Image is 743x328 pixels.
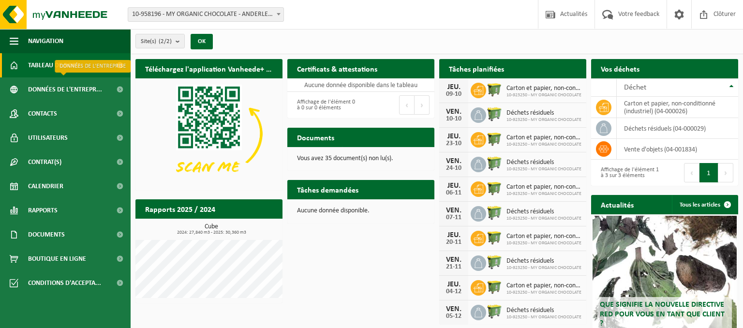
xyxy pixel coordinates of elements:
h2: Rapports 2025 / 2024 [135,199,225,218]
img: WB-0660-HPE-GN-50 [486,205,503,221]
h3: Cube [140,224,282,235]
div: 21-11 [444,264,463,270]
span: 10-923250 - MY ORGANIC CHOCOLATE [506,191,581,197]
span: Calendrier [28,174,63,198]
span: 10-923250 - MY ORGANIC CHOCOLATE [506,117,581,123]
div: JEU. [444,182,463,190]
span: Déchets résiduels [506,307,581,314]
button: Next [415,95,430,115]
span: Déchets résiduels [506,257,581,265]
p: Aucune donnée disponible. [297,208,425,214]
div: 05-12 [444,313,463,320]
img: Download de VHEPlus App [135,78,282,189]
div: VEN. [444,305,463,313]
p: Vous avez 35 document(s) non lu(s). [297,155,425,162]
span: 10-958196 - MY ORGANIC CHOCOLATE - ANDERLECHT [128,7,284,22]
div: JEU. [444,281,463,288]
td: Aucune donnée disponible dans le tableau [287,78,434,92]
span: Conditions d'accepta... [28,271,101,295]
count: (2/2) [159,38,172,45]
span: 10-923250 - MY ORGANIC CHOCOLATE [506,265,581,271]
span: 10-923250 - MY ORGANIC CHOCOLATE [506,166,581,172]
div: VEN. [444,108,463,116]
div: 04-12 [444,288,463,295]
div: JEU. [444,231,463,239]
img: WB-0660-HPE-GN-50 [486,106,503,122]
span: Rapports [28,198,58,223]
span: Carton et papier, non-conditionné (industriel) [506,85,581,92]
span: Utilisateurs [28,126,68,150]
img: WB-1100-HPE-GN-50 [486,81,503,98]
div: VEN. [444,207,463,214]
span: 10-958196 - MY ORGANIC CHOCOLATE - ANDERLECHT [128,8,283,21]
span: Que signifie la nouvelle directive RED pour vous en tant que client ? [600,301,725,327]
span: Déchets résiduels [506,159,581,166]
span: 2024: 27,840 m3 - 2025: 30,360 m3 [140,230,282,235]
span: Carton et papier, non-conditionné (industriel) [506,233,581,240]
span: 10-923250 - MY ORGANIC CHOCOLATE [506,142,581,148]
span: Carton et papier, non-conditionné (industriel) [506,282,581,290]
div: JEU. [444,83,463,91]
button: Previous [399,95,415,115]
img: WB-1100-HPE-GN-50 [486,279,503,295]
span: 10-923250 - MY ORGANIC CHOCOLATE [506,290,581,296]
span: Boutique en ligne [28,247,86,271]
a: Consulter les rapports [198,218,282,238]
button: OK [191,34,213,49]
h2: Vos déchets [591,59,649,78]
img: WB-0660-HPE-GN-50 [486,155,503,172]
span: Carton et papier, non-conditionné (industriel) [506,183,581,191]
td: déchets résiduels (04-000029) [617,118,738,139]
span: Site(s) [141,34,172,49]
button: 1 [699,163,718,182]
span: 10-923250 - MY ORGANIC CHOCOLATE [506,314,581,320]
span: Documents [28,223,65,247]
span: 10-923250 - MY ORGANIC CHOCOLATE [506,216,581,222]
span: Navigation [28,29,63,53]
td: carton et papier, non-conditionné (industriel) (04-000026) [617,97,738,118]
div: 07-11 [444,214,463,221]
img: WB-1100-HPE-GN-50 [486,180,503,196]
span: Tableau de bord [28,53,80,77]
div: VEN. [444,157,463,165]
h2: Tâches planifiées [439,59,514,78]
div: VEN. [444,256,463,264]
h2: Tâches demandées [287,180,368,199]
img: WB-1100-HPE-GN-50 [486,131,503,147]
img: WB-1100-HPE-GN-50 [486,229,503,246]
button: Next [718,163,733,182]
span: Déchets résiduels [506,208,581,216]
h2: Actualités [591,195,643,214]
span: Contacts [28,102,57,126]
span: Déchet [624,84,646,91]
div: 10-10 [444,116,463,122]
a: Tous les articles [672,195,737,214]
h2: Certificats & attestations [287,59,387,78]
span: 10-923250 - MY ORGANIC CHOCOLATE [506,240,581,246]
span: Carton et papier, non-conditionné (industriel) [506,134,581,142]
div: JEU. [444,133,463,140]
button: Site(s)(2/2) [135,34,185,48]
h2: Téléchargez l'application Vanheede+ maintenant! [135,59,282,78]
div: 24-10 [444,165,463,172]
img: WB-0660-HPE-GN-50 [486,254,503,270]
button: Previous [684,163,699,182]
span: Contrat(s) [28,150,61,174]
div: 20-11 [444,239,463,246]
img: WB-0660-HPE-GN-50 [486,303,503,320]
td: vente d'objets (04-001834) [617,139,738,160]
div: 09-10 [444,91,463,98]
span: 10-923250 - MY ORGANIC CHOCOLATE [506,92,581,98]
div: 23-10 [444,140,463,147]
h2: Documents [287,128,344,147]
span: Données de l'entrepr... [28,77,102,102]
div: 06-11 [444,190,463,196]
span: Déchets résiduels [506,109,581,117]
div: Affichage de l'élément 0 à 0 sur 0 éléments [292,94,356,116]
div: Affichage de l'élément 1 à 3 sur 3 éléments [596,162,660,183]
iframe: chat widget [5,307,162,328]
